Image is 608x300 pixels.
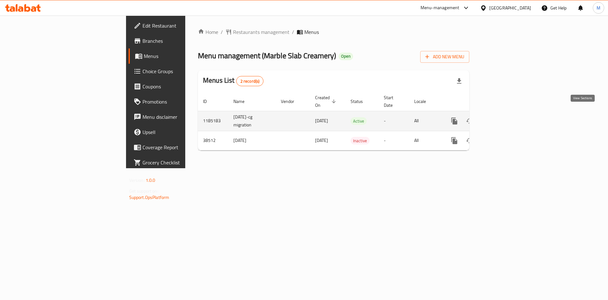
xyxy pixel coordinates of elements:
[129,64,228,79] a: Choice Groups
[142,128,223,136] span: Upsell
[129,187,158,195] span: Get support on:
[142,22,223,29] span: Edit Restaurant
[142,144,223,151] span: Coverage Report
[409,111,442,131] td: All
[129,176,145,184] span: Version:
[144,52,223,60] span: Menus
[339,54,353,59] span: Open
[237,78,263,84] span: 2 record(s)
[315,94,338,109] span: Created On
[198,28,469,36] nav: breadcrumb
[129,48,228,64] a: Menus
[129,94,228,109] a: Promotions
[304,28,319,36] span: Menus
[414,98,434,105] span: Locale
[142,98,223,105] span: Promotions
[142,67,223,75] span: Choice Groups
[129,33,228,48] a: Branches
[351,137,370,144] span: Inactive
[452,73,467,89] div: Export file
[315,117,328,125] span: [DATE]
[129,193,169,201] a: Support.OpsPlatform
[225,28,289,36] a: Restaurants management
[379,111,409,131] td: -
[447,133,462,148] button: more
[409,131,442,150] td: All
[129,79,228,94] a: Coupons
[462,133,477,148] button: Change Status
[462,113,477,129] button: Change Status
[315,136,328,144] span: [DATE]
[351,98,371,105] span: Status
[339,53,353,60] div: Open
[142,83,223,90] span: Coupons
[146,176,155,184] span: 1.0.0
[447,113,462,129] button: more
[142,159,223,166] span: Grocery Checklist
[420,51,469,63] button: Add New Menu
[203,98,215,105] span: ID
[142,37,223,45] span: Branches
[129,155,228,170] a: Grocery Checklist
[233,28,289,36] span: Restaurants management
[421,4,459,12] div: Menu-management
[384,94,402,109] span: Start Date
[198,92,513,150] table: enhanced table
[129,109,228,124] a: Menu disclaimer
[351,118,367,125] span: Active
[129,18,228,33] a: Edit Restaurant
[203,76,263,86] h2: Menus List
[281,98,302,105] span: Vendor
[379,131,409,150] td: -
[425,53,464,61] span: Add New Menu
[142,113,223,121] span: Menu disclaimer
[129,124,228,140] a: Upsell
[597,4,600,11] span: M
[129,140,228,155] a: Coverage Report
[228,131,276,150] td: [DATE]
[236,76,264,86] div: Total records count
[292,28,294,36] li: /
[489,4,531,11] div: [GEOGRAPHIC_DATA]
[198,48,336,63] span: Menu management ( Marble Slab Creamery )
[442,92,513,111] th: Actions
[233,98,253,105] span: Name
[228,111,276,131] td: [DATE]-cg migration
